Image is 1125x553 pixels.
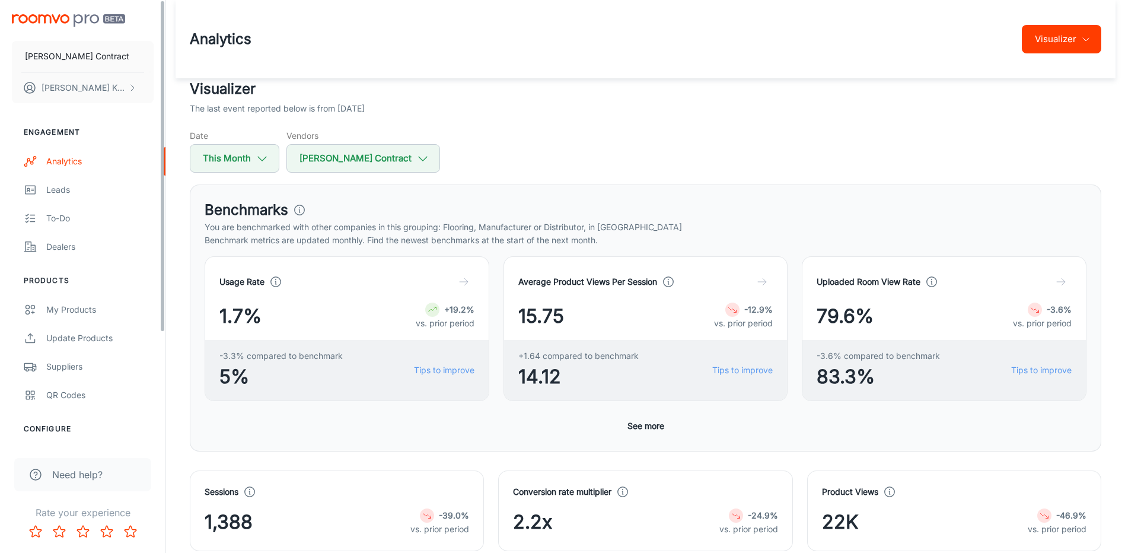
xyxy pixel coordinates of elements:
[1011,364,1072,377] a: Tips to improve
[46,212,154,225] div: To-do
[205,221,1086,234] p: You are benchmarked with other companies in this grouping: Flooring, Manufacturer or Distributor,...
[190,102,365,115] p: The last event reported below is from [DATE]
[25,50,129,63] p: [PERSON_NAME] Contract
[748,510,778,520] strong: -24.9%
[744,304,773,314] strong: -12.9%
[822,508,859,536] span: 22K
[42,81,125,94] p: [PERSON_NAME] Kagwisa
[822,485,878,498] h4: Product Views
[219,363,343,391] span: 5%
[1028,523,1086,536] p: vs. prior period
[190,28,251,50] h1: Analytics
[46,183,154,196] div: Leads
[286,144,440,173] button: [PERSON_NAME] Contract
[205,199,288,221] h3: Benchmarks
[714,317,773,330] p: vs. prior period
[518,349,639,363] span: +1.64 compared to benchmark
[817,363,940,391] span: 83.3%
[444,304,474,314] strong: +19.2%
[719,523,778,536] p: vs. prior period
[190,144,279,173] button: This Month
[95,520,119,544] button: Rate 4 star
[817,302,874,330] span: 79.6%
[52,468,103,482] span: Need help?
[286,129,440,142] h5: Vendors
[513,508,552,536] span: 2.2x
[439,510,469,520] strong: -39.0%
[414,364,474,377] a: Tips to improve
[12,41,154,72] button: [PERSON_NAME] Contract
[46,360,154,373] div: Suppliers
[416,317,474,330] p: vs. prior period
[205,234,1086,247] p: Benchmark metrics are updated monthly. Find the newest benchmarks at the start of the next month.
[119,520,142,544] button: Rate 5 star
[47,520,71,544] button: Rate 2 star
[219,302,262,330] span: 1.7%
[46,332,154,345] div: Update Products
[205,508,253,536] span: 1,388
[623,415,669,437] button: See more
[1013,317,1072,330] p: vs. prior period
[12,14,125,27] img: Roomvo PRO Beta
[518,275,657,288] h4: Average Product Views Per Session
[513,485,611,498] h4: Conversion rate multiplier
[518,363,639,391] span: 14.12
[190,129,279,142] h5: Date
[1056,510,1086,520] strong: -46.9%
[1022,25,1101,53] button: Visualizer
[518,302,564,330] span: 15.75
[1047,304,1072,314] strong: -3.6%
[817,349,940,363] span: -3.6% compared to benchmark
[219,349,343,363] span: -3.3% compared to benchmark
[712,364,773,377] a: Tips to improve
[71,520,95,544] button: Rate 3 star
[46,389,154,402] div: QR Codes
[46,240,154,253] div: Dealers
[410,523,469,536] p: vs. prior period
[24,520,47,544] button: Rate 1 star
[817,275,920,288] h4: Uploaded Room View Rate
[46,303,154,316] div: My Products
[219,275,264,288] h4: Usage Rate
[9,506,156,520] p: Rate your experience
[12,72,154,103] button: [PERSON_NAME] Kagwisa
[205,485,238,498] h4: Sessions
[190,78,1101,100] h2: Visualizer
[46,155,154,168] div: Analytics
